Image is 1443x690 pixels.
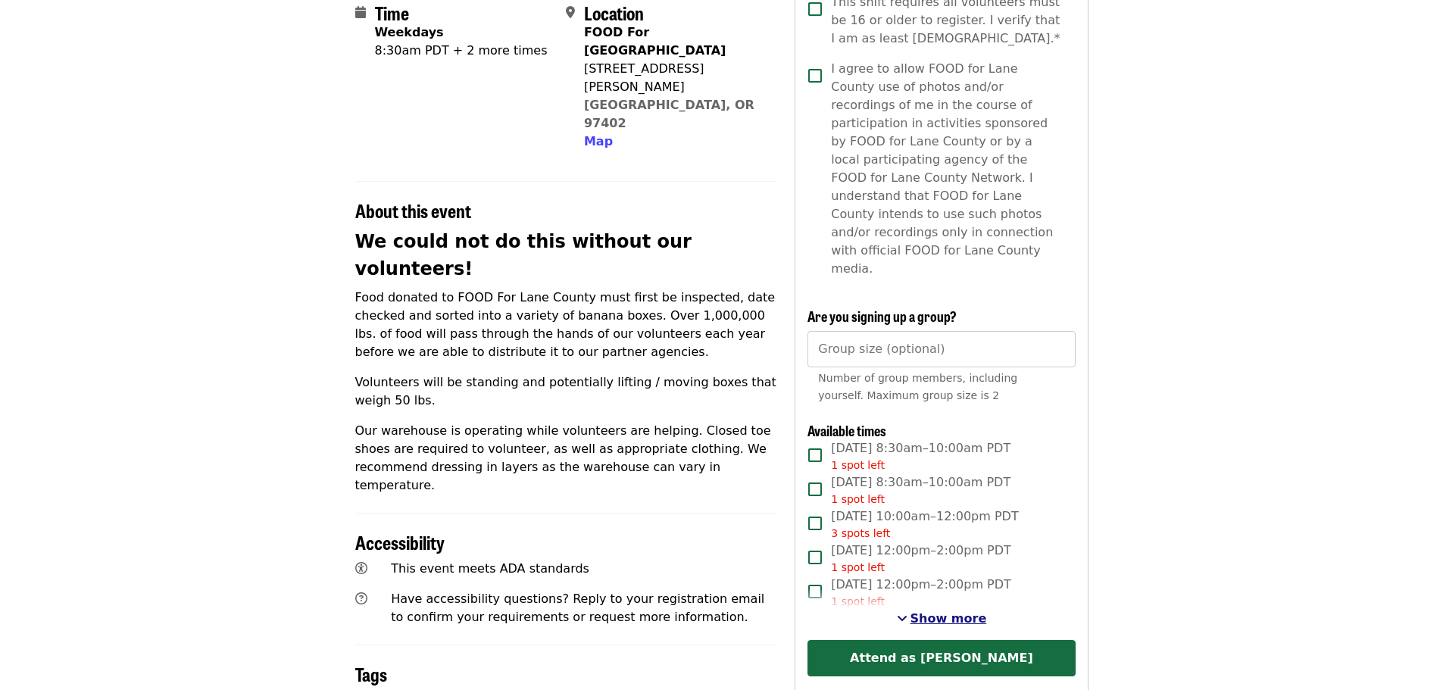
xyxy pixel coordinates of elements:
span: Tags [355,660,387,687]
button: See more timeslots [897,610,987,628]
i: calendar icon [355,5,366,20]
span: Number of group members, including yourself. Maximum group size is 2 [818,372,1017,401]
strong: Weekdays [375,25,444,39]
div: [STREET_ADDRESS][PERSON_NAME] [584,60,764,96]
span: 1 spot left [831,561,885,573]
span: [DATE] 8:30am–10:00am PDT [831,439,1010,473]
span: 1 spot left [831,493,885,505]
span: 1 spot left [831,595,885,607]
span: Have accessibility questions? Reply to your registration email to confirm your requirements or re... [391,592,764,624]
span: 1 spot left [831,459,885,471]
p: Our warehouse is operating while volunteers are helping. Closed toe shoes are required to volunte... [355,422,777,495]
p: Food donated to FOOD For Lane County must first be inspected, date checked and sorted into a vari... [355,289,777,361]
input: [object Object] [807,331,1075,367]
span: [DATE] 12:00pm–2:00pm PDT [831,542,1011,576]
span: Are you signing up a group? [807,306,957,326]
h2: We could not do this without our volunteers! [355,228,777,283]
span: Accessibility [355,529,445,555]
span: About this event [355,197,471,223]
span: I agree to allow FOOD for Lane County use of photos and/or recordings of me in the course of part... [831,60,1063,278]
div: 8:30am PDT + 2 more times [375,42,548,60]
strong: FOOD For [GEOGRAPHIC_DATA] [584,25,726,58]
button: Map [584,133,613,151]
span: [DATE] 12:00pm–2:00pm PDT [831,576,1011,610]
p: Volunteers will be standing and potentially lifting / moving boxes that weigh 50 lbs. [355,373,777,410]
button: Attend as [PERSON_NAME] [807,640,1075,676]
span: Show more [910,611,987,626]
span: [DATE] 10:00am–12:00pm PDT [831,507,1018,542]
span: 3 spots left [831,527,890,539]
span: [DATE] 8:30am–10:00am PDT [831,473,1010,507]
span: This event meets ADA standards [391,561,589,576]
i: map-marker-alt icon [566,5,575,20]
i: universal-access icon [355,561,367,576]
span: Available times [807,420,886,440]
i: question-circle icon [355,592,367,606]
span: Map [584,134,613,148]
a: [GEOGRAPHIC_DATA], OR 97402 [584,98,754,130]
